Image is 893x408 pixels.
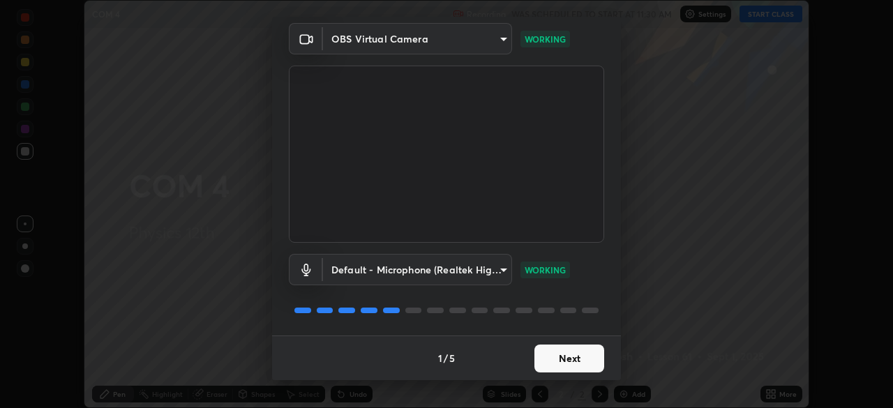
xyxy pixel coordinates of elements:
[525,264,566,276] p: WORKING
[525,33,566,45] p: WORKING
[444,351,448,365] h4: /
[323,23,512,54] div: OBS Virtual Camera
[449,351,455,365] h4: 5
[323,254,512,285] div: OBS Virtual Camera
[534,345,604,372] button: Next
[438,351,442,365] h4: 1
